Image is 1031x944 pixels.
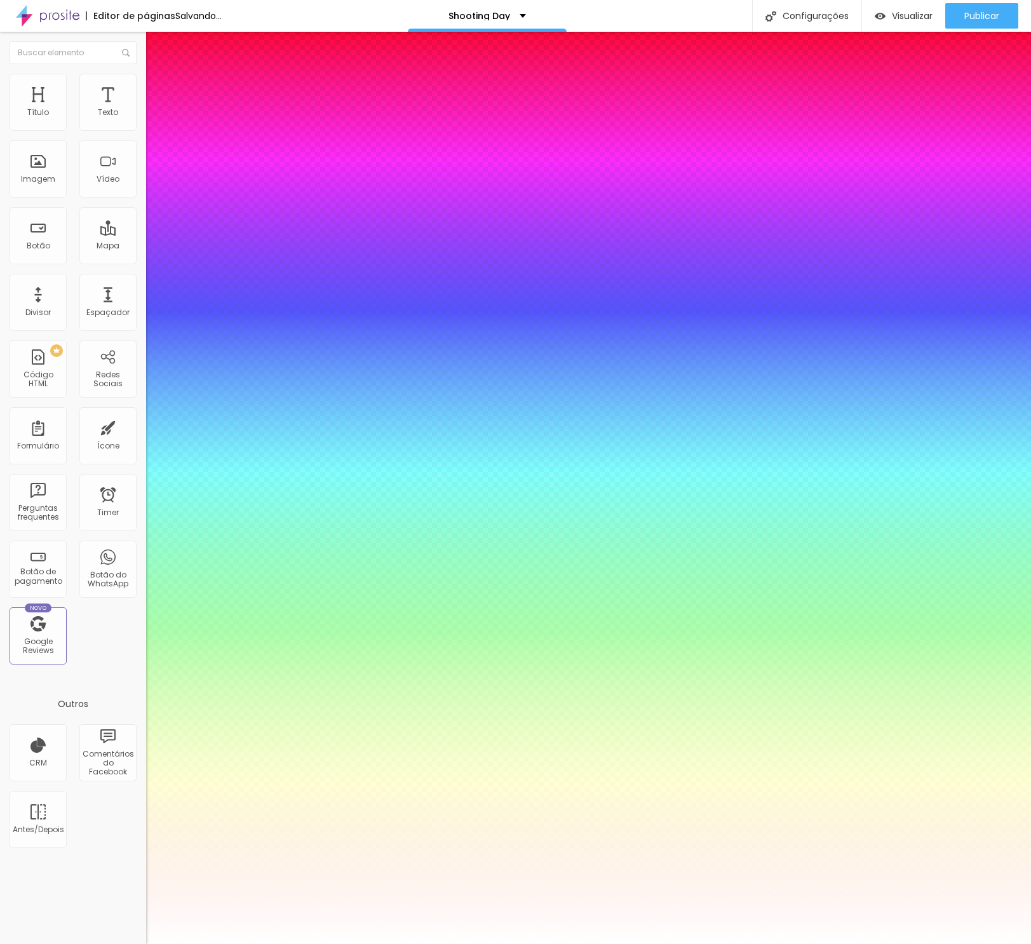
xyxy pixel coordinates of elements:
div: Vídeo [97,175,119,184]
div: Antes/Depois [13,825,63,834]
div: Botão do WhatsApp [83,570,133,589]
div: Código HTML [13,370,63,389]
div: Botão de pagamento [13,567,63,586]
div: Botão [27,241,50,250]
div: Perguntas frequentes [13,504,63,522]
div: Editor de páginas [86,11,175,20]
span: Publicar [964,11,999,21]
p: Shooting Day [448,11,510,20]
div: Google Reviews [13,637,63,656]
button: Visualizar [862,3,945,29]
div: Salvando... [175,11,222,20]
img: view-1.svg [875,11,886,22]
div: Título [27,108,49,117]
button: Publicar [945,3,1018,29]
img: Icone [765,11,776,22]
input: Buscar elemento [10,41,137,64]
div: Redes Sociais [83,370,133,389]
div: Mapa [97,241,119,250]
div: Espaçador [86,308,130,317]
div: Formulário [17,442,59,450]
div: Comentários do Facebook [83,750,133,777]
span: Visualizar [892,11,933,21]
div: Novo [25,603,52,612]
div: Texto [98,108,118,117]
div: Divisor [25,308,51,317]
div: CRM [29,759,47,767]
div: Ícone [97,442,119,450]
img: Icone [122,49,130,57]
div: Timer [97,508,119,517]
div: Imagem [21,175,55,184]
